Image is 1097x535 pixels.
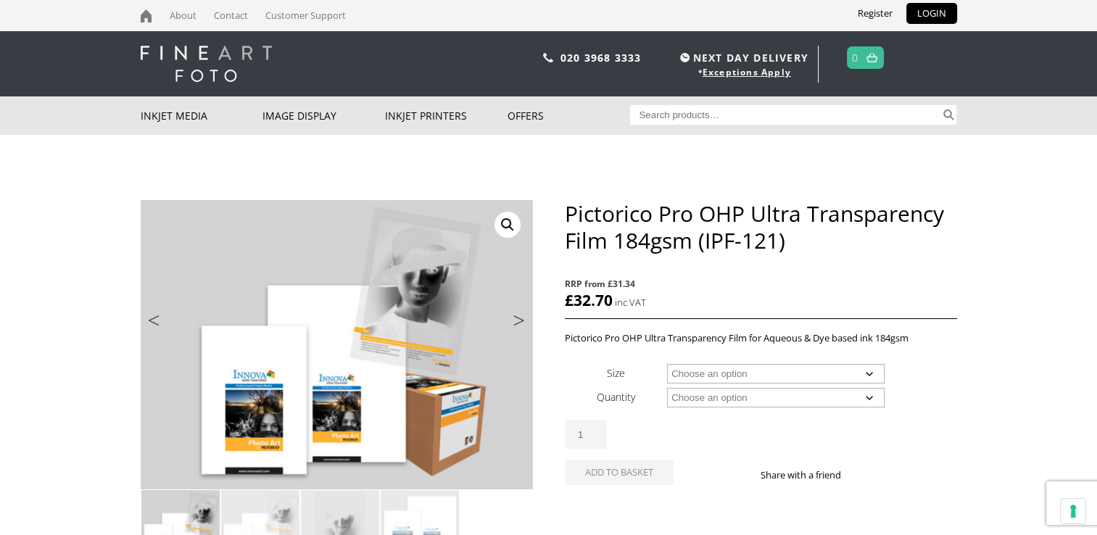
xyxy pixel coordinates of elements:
a: Offers [508,96,630,135]
img: time.svg [680,53,690,62]
a: 020 3968 3333 [560,51,642,65]
bdi: 32.70 [565,290,613,310]
a: View full-screen image gallery [494,212,521,238]
img: phone.svg [543,53,553,62]
img: email sharing button [893,469,905,481]
a: Inkjet Media [141,96,263,135]
span: RRP from £31.34 [565,275,956,292]
input: Search products… [630,105,940,125]
a: Exceptions Apply [703,66,791,78]
span: £ [565,290,574,310]
label: Quantity [597,390,635,404]
img: basket.svg [866,53,877,62]
img: twitter sharing button [876,469,887,481]
a: LOGIN [906,3,957,24]
a: Register [847,3,903,24]
p: Share with a friend [761,467,858,484]
input: Product quantity [565,420,607,449]
button: Search [940,105,957,125]
p: Pictorico Pro OHP Ultra Transparency Film for Aqueous & Dye based ink 184gsm [565,330,956,347]
button: Add to basket [565,460,674,485]
a: 0 [852,47,858,68]
h1: Pictorico Pro OHP Ultra Transparency Film 184gsm (IPF-121) [565,200,956,254]
button: Your consent preferences for tracking technologies [1061,499,1085,523]
span: NEXT DAY DELIVERY [676,49,808,66]
label: Size [607,366,625,380]
a: Image Display [262,96,385,135]
a: Inkjet Printers [385,96,508,135]
img: logo-white.svg [141,46,272,82]
img: facebook sharing button [858,469,870,481]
